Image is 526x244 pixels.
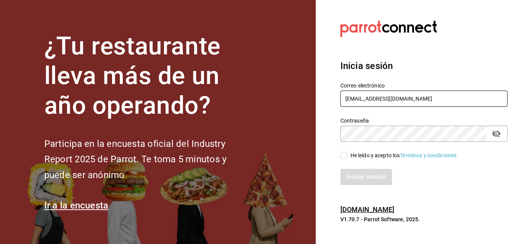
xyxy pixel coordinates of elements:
div: He leído y acepto los [350,151,458,160]
label: Correo electrónico [340,83,508,88]
a: [DOMAIN_NAME] [340,205,395,214]
h2: Participa en la encuesta oficial del Industry Report 2025 de Parrot. Te toma 5 minutos y puede se... [44,136,252,183]
a: Términos y condiciones. [400,152,458,158]
button: passwordField [490,127,503,140]
h3: Inicia sesión [340,59,508,73]
a: Ir a la encuesta [44,200,109,211]
label: Contraseña [340,118,508,123]
input: Ingresa tu correo electrónico [340,91,508,107]
p: V1.70.7 - Parrot Software, 2025. [340,215,508,223]
h1: ¿Tu restaurante lleva más de un año operando? [44,32,252,120]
